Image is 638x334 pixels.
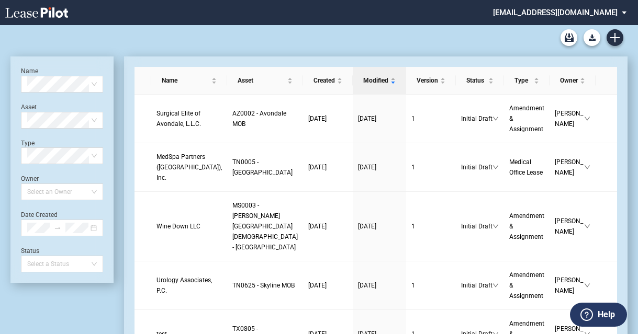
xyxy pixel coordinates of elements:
[156,221,222,232] a: Wine Down LLC
[358,223,376,230] span: [DATE]
[584,116,590,122] span: down
[232,280,298,291] a: TN0625 - Skyline MOB
[227,67,303,95] th: Asset
[509,270,544,301] a: Amendment & Assignment
[411,162,451,172] a: 1
[493,282,499,289] span: down
[358,221,401,232] a: [DATE]
[308,115,327,122] span: [DATE]
[411,282,415,289] span: 1
[584,29,600,46] button: Download Blank Form
[358,282,376,289] span: [DATE]
[232,200,298,252] a: MS0003 - [PERSON_NAME][GEOGRAPHIC_DATA][DEMOGRAPHIC_DATA] - [GEOGRAPHIC_DATA]
[461,162,493,172] span: Initial Draft
[411,113,451,124] a: 1
[509,103,544,134] a: Amendment & Assignment
[308,282,327,289] span: [DATE]
[509,158,543,176] span: Medical Office Lease
[232,108,298,129] a: AZ0002 - Avondale MOB
[411,164,415,171] span: 1
[314,75,335,86] span: Created
[156,277,212,294] span: Urology Associates, P.C.
[232,158,293,176] span: TN0005 - 8 City Blvd
[156,275,222,296] a: Urology Associates, P.C.
[411,280,451,291] a: 1
[54,224,61,232] span: to
[417,75,438,86] span: Version
[308,162,348,172] a: [DATE]
[456,67,504,95] th: Status
[21,247,39,255] label: Status
[461,113,493,124] span: Initial Draft
[461,221,493,232] span: Initial Draft
[151,67,227,95] th: Name
[308,164,327,171] span: [DATE]
[308,221,348,232] a: [DATE]
[156,223,200,230] span: Wine Down LLC
[493,223,499,229] span: down
[584,164,590,170] span: down
[514,75,532,86] span: Type
[358,115,376,122] span: [DATE]
[509,105,544,133] span: Amendment & Assignment
[584,223,590,229] span: down
[238,75,285,86] span: Asset
[156,108,222,129] a: Surgical Elite of Avondale, L.L.C.
[358,164,376,171] span: [DATE]
[555,157,584,178] span: [PERSON_NAME]
[555,108,584,129] span: [PERSON_NAME]
[570,303,627,327] button: Help
[308,280,348,291] a: [DATE]
[555,216,584,237] span: [PERSON_NAME]
[358,280,401,291] a: [DATE]
[509,271,544,300] span: Amendment & Assignment
[466,75,486,86] span: Status
[156,152,222,183] a: MedSpa Partners ([GEOGRAPHIC_DATA]), Inc.
[308,113,348,124] a: [DATE]
[308,223,327,230] span: [DATE]
[406,67,456,95] th: Version
[560,75,578,86] span: Owner
[232,157,298,178] a: TN0005 - [GEOGRAPHIC_DATA]
[584,282,590,289] span: down
[411,221,451,232] a: 1
[504,67,550,95] th: Type
[353,67,406,95] th: Modified
[461,280,493,291] span: Initial Draft
[509,212,544,240] span: Amendment & Assignment
[232,110,286,128] span: AZ0002 - Avondale MOB
[580,29,603,46] md-menu: Download Blank Form List
[607,29,623,46] a: Create new document
[411,115,415,122] span: 1
[411,223,415,230] span: 1
[21,140,35,147] label: Type
[358,162,401,172] a: [DATE]
[232,282,295,289] span: TN0625 - Skyline MOB
[21,211,58,218] label: Date Created
[162,75,209,86] span: Name
[232,202,298,251] span: MS0003 - Jackson Baptist Medical Center - Belhaven
[509,157,544,178] a: Medical Office Lease
[363,75,388,86] span: Modified
[555,275,584,296] span: [PERSON_NAME]
[156,153,222,181] span: MedSpa Partners (US), Inc.
[156,110,201,128] span: Surgical Elite of Avondale, L.L.C.
[509,211,544,242] a: Amendment & Assignment
[358,113,401,124] a: [DATE]
[21,175,39,182] label: Owner
[21,103,37,111] label: Asset
[550,67,596,95] th: Owner
[493,164,499,170] span: down
[598,308,615,321] label: Help
[561,29,577,46] a: Archive
[303,67,353,95] th: Created
[493,116,499,122] span: down
[21,67,38,75] label: Name
[54,224,61,232] span: swap-right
